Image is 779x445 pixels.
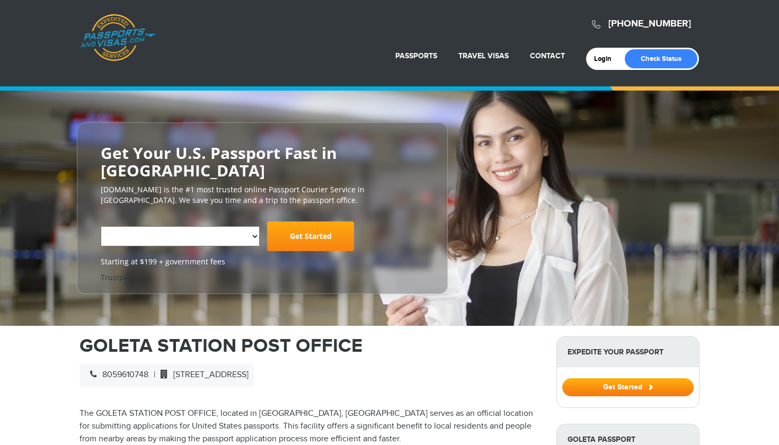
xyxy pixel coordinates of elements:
[625,49,697,68] a: Check Status
[101,184,424,206] p: [DOMAIN_NAME] is the #1 most trusted online Passport Courier Service in [GEOGRAPHIC_DATA]. We sav...
[85,370,148,380] span: 8059610748
[155,370,249,380] span: [STREET_ADDRESS]
[79,336,541,355] h1: GOLETA STATION POST OFFICE
[267,221,354,251] a: Get Started
[101,256,424,267] span: Starting at $199 + government fees
[395,51,437,60] a: Passports
[79,363,254,387] div: |
[594,55,619,63] a: Login
[562,382,694,391] a: Get Started
[557,337,699,367] strong: Expedite Your Passport
[562,378,694,396] button: Get Started
[101,272,135,282] a: Trustpilot
[101,144,424,179] h2: Get Your U.S. Passport Fast in [GEOGRAPHIC_DATA]
[80,14,155,61] a: Passports & [DOMAIN_NAME]
[530,51,565,60] a: Contact
[458,51,509,60] a: Travel Visas
[608,18,691,30] a: [PHONE_NUMBER]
